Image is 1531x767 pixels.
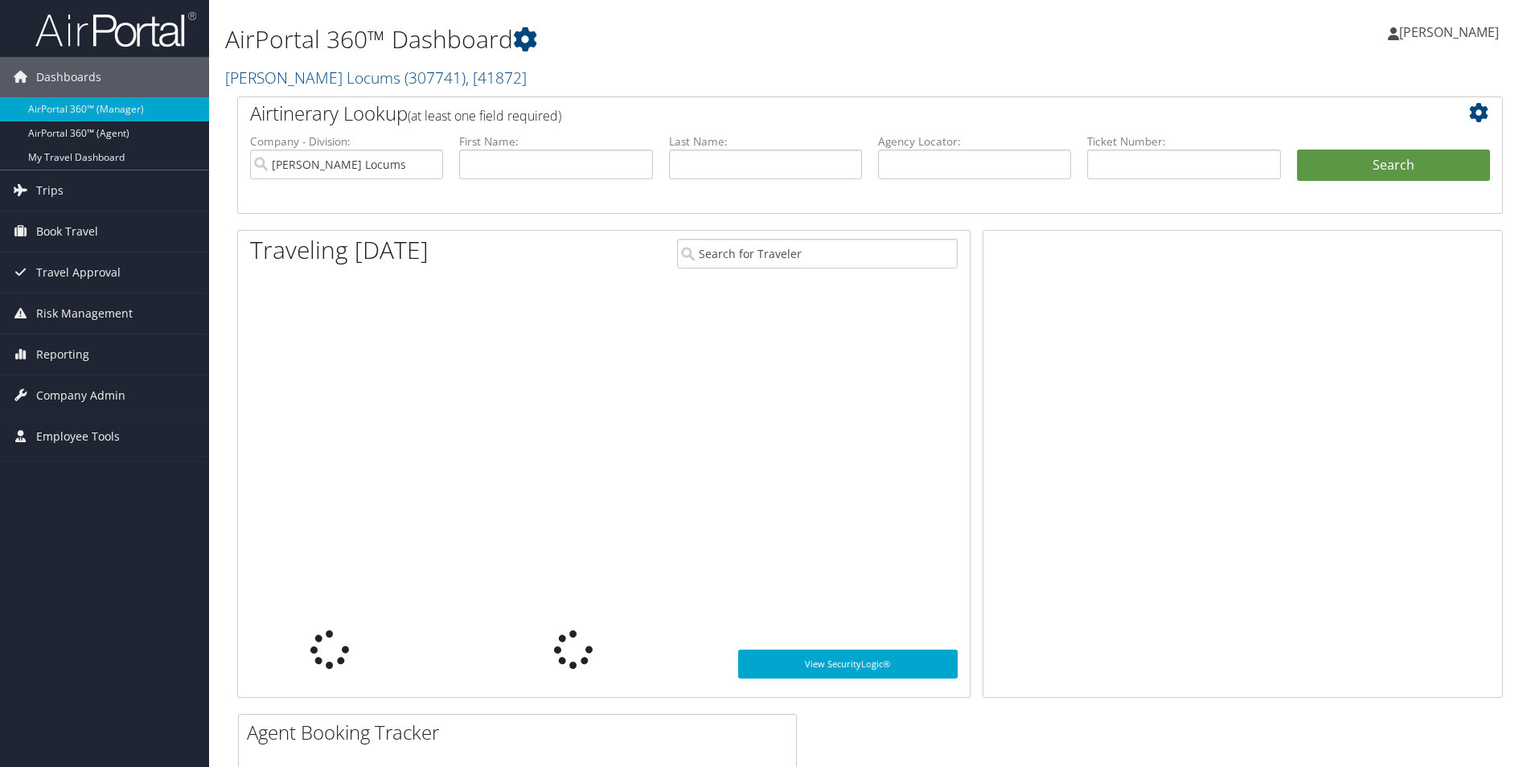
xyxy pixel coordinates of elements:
[36,252,121,293] span: Travel Approval
[677,239,958,269] input: Search for Traveler
[466,67,527,88] span: , [ 41872 ]
[878,133,1071,150] label: Agency Locator:
[459,133,652,150] label: First Name:
[408,107,561,125] span: (at least one field required)
[36,211,98,252] span: Book Travel
[225,23,1085,56] h1: AirPortal 360™ Dashboard
[404,67,466,88] span: ( 307741 )
[250,133,443,150] label: Company - Division:
[250,100,1385,127] h2: Airtinerary Lookup
[35,10,196,48] img: airportal-logo.png
[1297,150,1490,182] button: Search
[36,375,125,416] span: Company Admin
[36,334,89,375] span: Reporting
[250,233,429,267] h1: Traveling [DATE]
[247,719,796,746] h2: Agent Booking Tracker
[225,67,527,88] a: [PERSON_NAME] Locums
[1087,133,1280,150] label: Ticket Number:
[36,416,120,457] span: Employee Tools
[36,57,101,97] span: Dashboards
[738,650,958,679] a: View SecurityLogic®
[1399,23,1499,41] span: [PERSON_NAME]
[669,133,862,150] label: Last Name:
[36,293,133,334] span: Risk Management
[1388,8,1515,56] a: [PERSON_NAME]
[36,170,64,211] span: Trips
